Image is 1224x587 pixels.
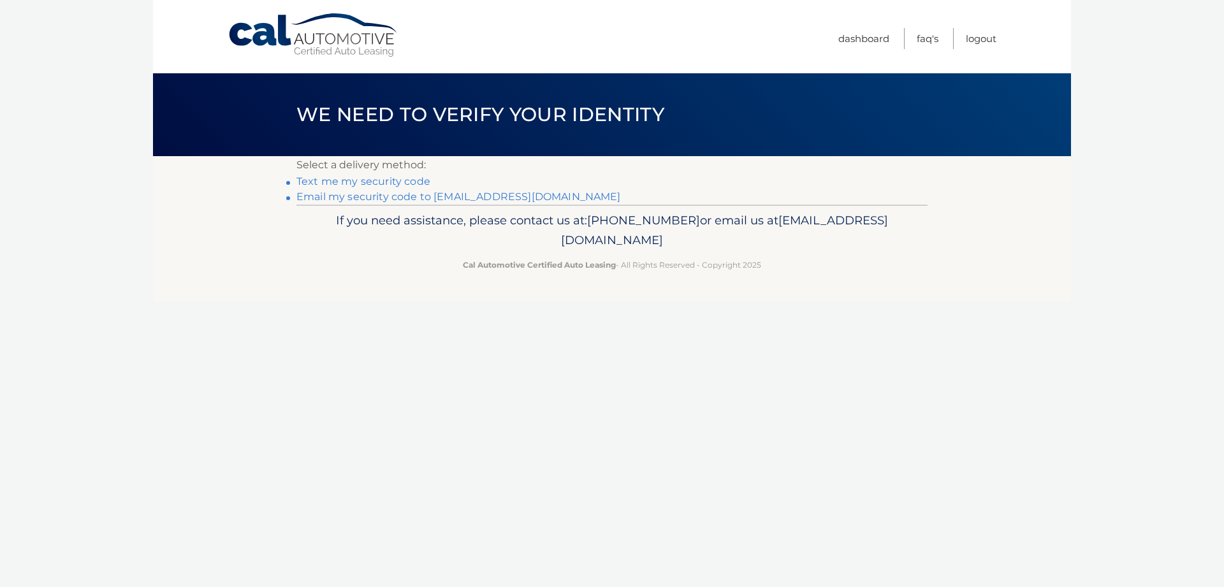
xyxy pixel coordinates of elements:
a: Dashboard [838,28,889,49]
a: FAQ's [917,28,938,49]
p: If you need assistance, please contact us at: or email us at [305,210,919,251]
strong: Cal Automotive Certified Auto Leasing [463,260,616,270]
p: Select a delivery method: [296,156,928,174]
a: Logout [966,28,996,49]
a: Text me my security code [296,175,430,187]
span: We need to verify your identity [296,103,664,126]
a: Cal Automotive [228,13,400,58]
a: Email my security code to [EMAIL_ADDRESS][DOMAIN_NAME] [296,191,621,203]
span: [PHONE_NUMBER] [587,213,700,228]
p: - All Rights Reserved - Copyright 2025 [305,258,919,272]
